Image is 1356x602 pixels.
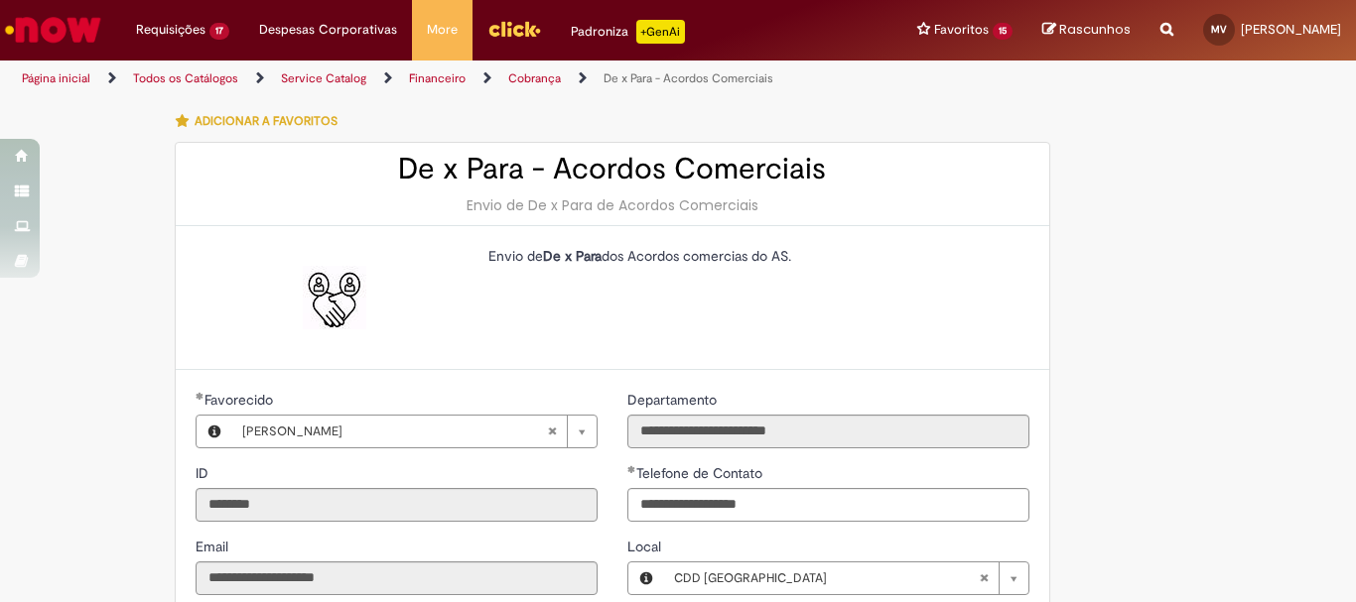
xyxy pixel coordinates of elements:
p: Envio de dos Acordos comercias do AS. [488,246,1015,266]
button: Adicionar a Favoritos [175,100,348,142]
a: Página inicial [22,70,90,86]
input: Email [196,561,598,595]
span: 17 [209,23,229,40]
span: Local [627,538,665,555]
p: +GenAi [636,20,685,44]
span: MV [1211,23,1227,36]
img: click_logo_yellow_360x200.png [487,14,541,44]
a: Cobrança [508,70,561,86]
a: De x Para - Acordos Comerciais [604,70,773,86]
span: [PERSON_NAME] [1241,21,1341,38]
strong: De x Para [543,247,602,265]
abbr: Limpar campo Local [969,562,999,594]
a: [PERSON_NAME]Limpar campo Favorecido [232,416,597,447]
span: Somente leitura - Email [196,538,232,555]
span: Rascunhos [1059,20,1131,39]
span: Necessários - Favorecido [204,391,277,409]
button: Local, Visualizar este registro CDD Brasília [628,562,664,594]
label: Somente leitura - Email [196,537,232,556]
span: Somente leitura - Departamento [627,391,721,409]
input: Departamento [627,415,1029,448]
a: CDD [GEOGRAPHIC_DATA]Limpar campo Local [664,562,1028,594]
span: 15 [993,23,1013,40]
button: Favorecido, Visualizar este registro Maria Fernanda Brandao Vinholis [197,416,232,447]
span: CDD [GEOGRAPHIC_DATA] [674,562,979,594]
div: Padroniza [571,20,685,44]
label: Somente leitura - Departamento [627,390,721,410]
a: Service Catalog [281,70,366,86]
span: Telefone de Contato [636,464,766,482]
label: Somente leitura - ID [196,463,212,483]
span: Adicionar a Favoritos [195,113,338,129]
span: Despesas Corporativas [259,20,397,40]
span: Requisições [136,20,205,40]
a: Todos os Catálogos [133,70,238,86]
span: [PERSON_NAME] [242,416,547,447]
input: Telefone de Contato [627,488,1029,522]
div: Envio de De x Para de Acordos Comerciais [196,195,1029,215]
img: De x Para - Acordos Comerciais [303,266,366,329]
span: Favoritos [934,20,989,40]
abbr: Limpar campo Favorecido [537,416,567,447]
ul: Trilhas de página [15,60,889,97]
a: Financeiro [409,70,466,86]
span: Obrigatório Preenchido [196,392,204,400]
span: Somente leitura - ID [196,464,212,482]
h2: De x Para - Acordos Comerciais [196,153,1029,185]
span: More [427,20,458,40]
img: ServiceNow [2,10,104,50]
a: Rascunhos [1042,21,1131,40]
span: Obrigatório Preenchido [627,465,636,473]
input: ID [196,488,598,522]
